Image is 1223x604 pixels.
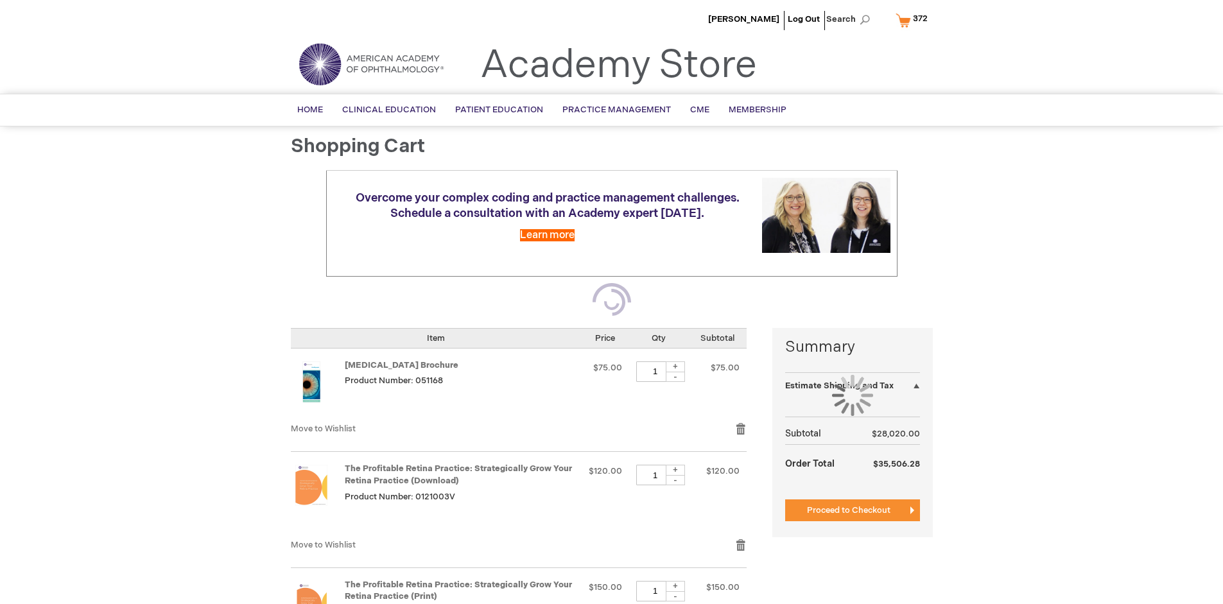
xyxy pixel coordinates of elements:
[785,499,920,521] button: Proceed to Checkout
[589,466,622,476] span: $120.00
[345,360,458,370] a: [MEDICAL_DATA] Brochure
[873,459,920,469] span: $35,506.28
[636,581,675,601] input: Qty
[729,105,786,115] span: Membership
[345,375,443,386] span: Product Number: 051168
[666,465,685,476] div: +
[762,178,890,253] img: Schedule a consultation with an Academy expert today
[636,465,675,485] input: Qty
[893,9,936,31] a: 372
[520,229,575,241] a: Learn more
[291,135,425,158] span: Shopping Cart
[291,465,332,506] img: The Profitable Retina Practice: Strategically Grow Your Retina Practice (Download)
[345,580,572,602] a: The Profitable Retina Practice: Strategically Grow Your Retina Practice (Print)
[666,372,685,382] div: -
[807,505,890,515] span: Proceed to Checkout
[291,540,356,550] a: Move to Wishlist
[480,42,757,89] a: Academy Store
[785,336,920,358] strong: Summary
[711,363,740,373] span: $75.00
[666,591,685,601] div: -
[636,361,675,382] input: Qty
[913,13,928,24] span: 372
[872,429,920,439] span: $28,020.00
[593,363,622,373] span: $75.00
[562,105,671,115] span: Practice Management
[700,333,734,343] span: Subtotal
[785,381,894,391] strong: Estimate Shipping and Tax
[666,361,685,372] div: +
[356,191,740,220] span: Overcome your complex coding and practice management challenges. Schedule a consultation with an ...
[455,105,543,115] span: Patient Education
[345,463,572,486] a: The Profitable Retina Practice: Strategically Grow Your Retina Practice (Download)
[427,333,445,343] span: Item
[708,14,779,24] a: [PERSON_NAME]
[345,492,455,502] span: Product Number: 0121003V
[826,6,875,32] span: Search
[788,14,820,24] a: Log Out
[706,466,740,476] span: $120.00
[690,105,709,115] span: CME
[785,424,852,445] th: Subtotal
[785,452,835,474] strong: Order Total
[342,105,436,115] span: Clinical Education
[291,361,332,402] img: Amblyopia Brochure
[832,375,873,416] img: Loading...
[291,465,345,525] a: The Profitable Retina Practice: Strategically Grow Your Retina Practice (Download)
[652,333,666,343] span: Qty
[666,581,685,592] div: +
[291,424,356,434] a: Move to Wishlist
[297,105,323,115] span: Home
[291,361,345,410] a: Amblyopia Brochure
[589,582,622,592] span: $150.00
[595,333,615,343] span: Price
[706,582,740,592] span: $150.00
[666,475,685,485] div: -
